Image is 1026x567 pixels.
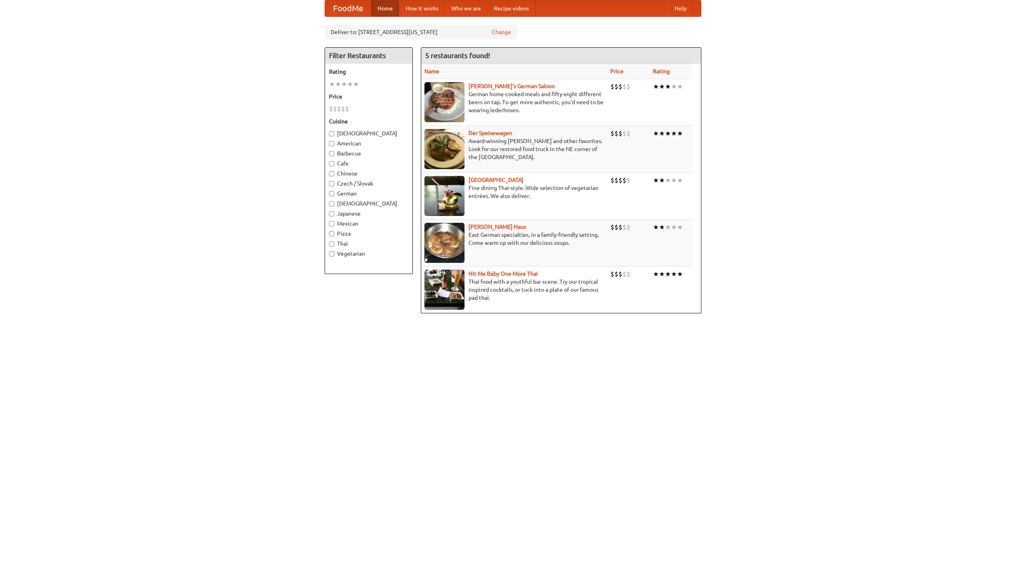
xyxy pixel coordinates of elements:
li: $ [622,270,626,278]
li: ★ [665,270,671,278]
li: $ [614,223,618,232]
li: ★ [665,176,671,185]
label: Thai [329,240,408,248]
h5: Rating [329,68,408,76]
p: East German specialties, in a family-friendly setting. Come warm up with our delicious soups. [424,231,604,247]
li: ★ [659,176,665,185]
a: [PERSON_NAME]'s German Saloon [469,83,555,89]
li: ★ [671,129,677,138]
li: ★ [653,270,659,278]
a: Price [610,68,624,75]
li: ★ [671,270,677,278]
li: $ [610,129,614,138]
li: ★ [659,82,665,91]
label: Pizza [329,230,408,238]
h4: Filter Restaurants [325,48,412,64]
a: Who we are [445,0,487,16]
label: Cafe [329,159,408,167]
h5: Price [329,93,408,101]
a: Recipe videos [487,0,535,16]
label: German [329,190,408,198]
label: American [329,139,408,147]
img: kohlhaus.jpg [424,223,465,263]
input: Chinese [329,171,334,176]
li: $ [618,176,622,185]
a: Der Speisewagen [469,130,512,136]
li: $ [337,105,341,113]
label: [DEMOGRAPHIC_DATA] [329,200,408,208]
a: [GEOGRAPHIC_DATA] [469,177,523,183]
label: Japanese [329,210,408,218]
input: Pizza [329,231,334,236]
li: $ [622,176,626,185]
li: $ [618,129,622,138]
img: satay.jpg [424,176,465,216]
p: Thai food with a youthful bar scene. Try our tropical inspired cocktails, or tuck into a plate of... [424,278,604,302]
p: German home-cooked meals and fifty-eight different beers on tap. To get more authentic, you'd nee... [424,90,604,114]
img: esthers.jpg [424,82,465,122]
label: Chinese [329,169,408,178]
input: American [329,141,334,146]
ng-pluralize: 5 restaurants found! [425,52,490,59]
a: Help [668,0,693,16]
li: $ [614,129,618,138]
li: $ [610,82,614,91]
li: $ [610,270,614,278]
li: ★ [665,82,671,91]
li: $ [622,82,626,91]
li: ★ [653,129,659,138]
h5: Cuisine [329,117,408,125]
li: ★ [671,82,677,91]
input: Thai [329,241,334,246]
li: ★ [677,223,683,232]
li: $ [626,223,630,232]
label: Barbecue [329,149,408,157]
li: $ [618,223,622,232]
li: ★ [677,176,683,185]
input: Barbecue [329,151,334,156]
li: ★ [677,129,683,138]
img: babythai.jpg [424,270,465,310]
a: Hit Me Baby One More Thai [469,270,538,277]
a: How it works [399,0,445,16]
li: $ [626,176,630,185]
input: [DEMOGRAPHIC_DATA] [329,131,334,136]
img: speisewagen.jpg [424,129,465,169]
label: Mexican [329,220,408,228]
li: ★ [335,80,341,89]
li: ★ [659,223,665,232]
li: ★ [653,223,659,232]
li: ★ [353,80,359,89]
li: ★ [665,129,671,138]
input: [DEMOGRAPHIC_DATA] [329,201,334,206]
li: ★ [671,176,677,185]
li: $ [610,223,614,232]
li: $ [626,129,630,138]
label: [DEMOGRAPHIC_DATA] [329,129,408,137]
label: Vegetarian [329,250,408,258]
input: Japanese [329,211,334,216]
li: $ [626,82,630,91]
p: Award-winning [PERSON_NAME] and other favorites. Look for our restored food truck in the NE corne... [424,137,604,161]
li: ★ [653,176,659,185]
li: ★ [329,80,335,89]
a: [PERSON_NAME] Haus [469,224,526,230]
li: $ [618,270,622,278]
li: ★ [347,80,353,89]
li: ★ [665,223,671,232]
input: German [329,191,334,196]
input: Czech / Slovak [329,181,334,186]
p: Fine dining Thai-style. Wide selection of vegetarian entrées. We also deliver. [424,184,604,200]
a: Rating [653,68,670,75]
a: Name [424,68,439,75]
div: Deliver to: [STREET_ADDRESS][US_STATE] [325,25,517,39]
li: $ [622,223,626,232]
li: ★ [659,270,665,278]
a: Home [371,0,399,16]
li: $ [329,105,333,113]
